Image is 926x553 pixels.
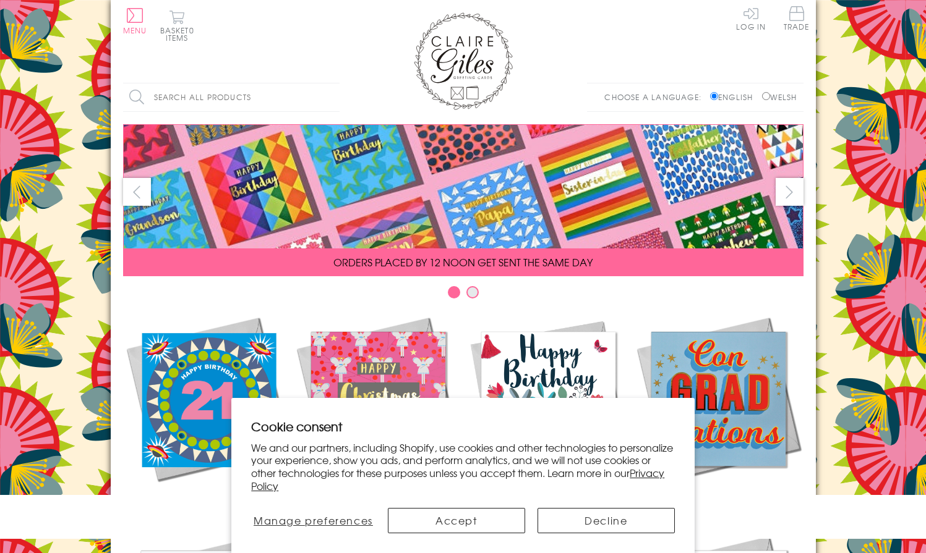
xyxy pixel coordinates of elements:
[160,10,194,41] button: Basket0 items
[466,286,479,298] button: Carousel Page 2
[123,178,151,206] button: prev
[762,91,797,103] label: Welsh
[736,6,766,30] a: Log In
[251,441,675,492] p: We and our partners, including Shopify, use cookies and other technologies to personalize your ex...
[254,513,373,528] span: Manage preferences
[710,92,718,100] input: English
[123,285,804,305] div: Carousel Pagination
[463,314,633,508] a: Birthdays
[538,508,675,533] button: Decline
[123,8,147,34] button: Menu
[784,6,810,30] span: Trade
[251,465,664,493] a: Privacy Policy
[604,91,708,103] p: Choose a language:
[123,83,340,111] input: Search all products
[166,25,194,43] span: 0 items
[167,493,248,508] span: New Releases
[123,314,293,508] a: New Releases
[762,92,770,100] input: Welsh
[784,6,810,33] a: Trade
[327,83,340,111] input: Search
[388,508,525,533] button: Accept
[633,314,804,508] a: Academic
[776,178,804,206] button: next
[333,255,593,269] span: ORDERS PLACED BY 12 NOON GET SENT THE SAME DAY
[687,493,750,508] span: Academic
[251,418,675,435] h2: Cookie consent
[251,508,375,533] button: Manage preferences
[123,25,147,36] span: Menu
[414,12,513,110] img: Claire Giles Greetings Cards
[293,314,463,508] a: Christmas
[710,91,759,103] label: English
[448,286,460,298] button: Carousel Page 1 (Current Slide)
